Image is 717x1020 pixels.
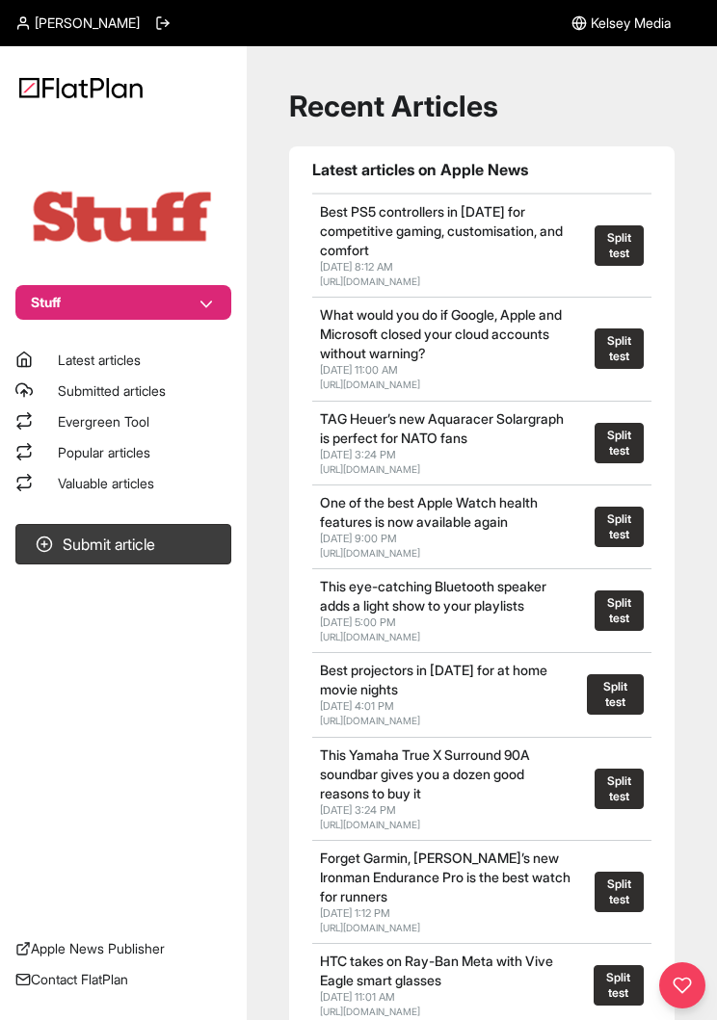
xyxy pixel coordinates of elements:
a: [URL][DOMAIN_NAME] [320,715,420,726]
span: [DATE] 3:24 PM [320,448,396,461]
span: [DATE] 5:00 PM [320,615,396,629]
button: Split test [595,769,644,809]
img: Publication Logo [27,187,220,247]
span: [PERSON_NAME] [35,13,140,33]
button: Split test [587,674,644,715]
a: Apple News Publisher [15,939,231,958]
span: Latest articles [58,352,141,368]
button: Split test [595,590,644,631]
span: Kelsey Media [591,13,671,33]
a: Forget Garmin, [PERSON_NAME]’s new Ironman Endurance Pro is the best watch for runners [320,850,571,904]
span: [DATE] 8:12 AM [320,260,393,274]
button: Split test [595,328,644,369]
span: Valuable articles [58,475,154,491]
a: [URL][DOMAIN_NAME] [320,1006,420,1017]
a: [URL][DOMAIN_NAME] [320,463,420,475]
button: Split test [594,965,644,1006]
span: [DATE] 1:12 PM [320,906,390,920]
button: Submit article [15,524,231,564]
a: This Yamaha True X Surround 90A soundbar gives you a dozen good reasons to buy it [320,746,530,801]
a: TAG Heuer’s new Aquaracer Solargraph is perfect for NATO fans [320,410,564,446]
span: [DATE] 11:01 AM [320,990,395,1004]
span: [DATE] 4:01 PM [320,699,394,713]
a: [URL][DOMAIN_NAME] [320,547,420,559]
button: Split test [595,423,644,463]
h1: Latest articles on Apple News [312,158,651,181]
button: Split test [595,507,644,547]
a: Best PS5 controllers in [DATE] for competitive gaming, customisation, and comfort [320,203,563,258]
span: [DATE] 9:00 PM [320,532,397,545]
a: Popular articles [15,443,231,462]
a: Submitted articles [15,381,231,401]
img: Logo [19,77,143,98]
h1: Recent Articles [289,89,675,123]
span: Evergreen Tool [58,413,149,430]
a: Evergreen Tool [15,412,231,432]
button: Stuff [15,285,231,320]
a: [URL][DOMAIN_NAME] [320,922,420,933]
span: Contact FlatPlan [31,971,128,987]
button: Split test [595,872,644,912]
a: Contact FlatPlan [15,970,231,989]
a: [URL][DOMAIN_NAME] [320,819,420,830]
span: [DATE] 3:24 PM [320,803,396,817]
span: [DATE] 11:00 AM [320,363,398,377]
a: Valuable articles [15,474,231,493]
a: [URL][DOMAIN_NAME] [320,631,420,642]
span: Submitted articles [58,382,166,399]
a: HTC takes on Ray-Ban Meta with Vive Eagle smart glasses [320,953,553,988]
a: Latest articles [15,351,231,370]
a: Best projectors in [DATE] for at home movie nights [320,662,547,697]
a: What would you do if Google, Apple and Microsoft closed your cloud accounts without warning? [320,306,562,361]
span: Popular articles [58,444,150,460]
span: Apple News Publisher [31,940,165,956]
a: This eye-catching Bluetooth speaker adds a light show to your playlists [320,578,546,614]
a: [PERSON_NAME] [15,13,140,33]
button: Split test [595,225,644,266]
a: One of the best Apple Watch health features is now available again [320,494,538,530]
a: [URL][DOMAIN_NAME] [320,379,420,390]
a: [URL][DOMAIN_NAME] [320,275,420,287]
